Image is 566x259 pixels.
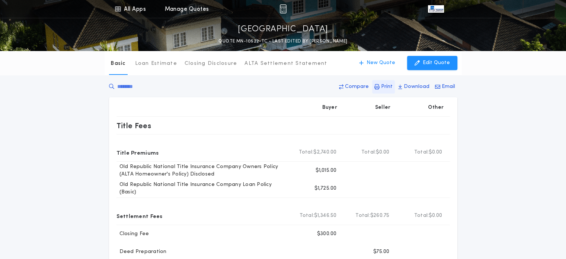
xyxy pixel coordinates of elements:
[414,149,429,156] b: Total:
[116,146,159,158] p: Title Premiums
[116,248,167,256] p: Deed Preparation
[376,149,389,156] span: $0.00
[361,149,376,156] b: Total:
[116,163,290,178] p: Old Republic National Title Insurance Company Owners Policy (ALTA Homeowner's Policy) Disclosed
[428,5,444,13] img: vs-icon
[433,80,457,94] button: Email
[185,60,237,67] p: Closing Disclosure
[367,59,395,67] p: New Quote
[372,80,395,94] button: Print
[373,248,390,256] p: $75.00
[299,149,314,156] b: Total:
[381,83,393,91] p: Print
[345,83,369,91] p: Compare
[423,59,450,67] p: Edit Quote
[337,80,371,94] button: Compare
[116,120,151,132] p: Title Fees
[404,83,429,91] p: Download
[322,104,337,111] p: Buyer
[370,212,390,219] span: $260.75
[396,80,432,94] button: Download
[317,230,337,238] p: $300.00
[116,181,290,196] p: Old Republic National Title Insurance Company Loan Policy (Basic)
[414,212,429,219] b: Total:
[218,38,347,45] p: QUOTE MN-10522-TC - LAST EDITED BY [PERSON_NAME]
[407,56,457,70] button: Edit Quote
[238,23,328,35] p: [GEOGRAPHIC_DATA]
[300,212,314,219] b: Total:
[429,212,442,219] span: $0.00
[279,4,287,13] img: img
[428,104,444,111] p: Other
[375,104,391,111] p: Seller
[429,149,442,156] span: $0.00
[316,167,336,174] p: $1,015.00
[116,210,163,222] p: Settlement Fees
[244,60,327,67] p: ALTA Settlement Statement
[111,60,125,67] p: Basic
[135,60,177,67] p: Loan Estimate
[352,56,403,70] button: New Quote
[314,185,336,192] p: $1,725.00
[116,230,149,238] p: Closing Fee
[442,83,455,91] p: Email
[355,212,370,219] b: Total:
[314,212,336,219] span: $1,346.50
[313,149,336,156] span: $2,740.00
